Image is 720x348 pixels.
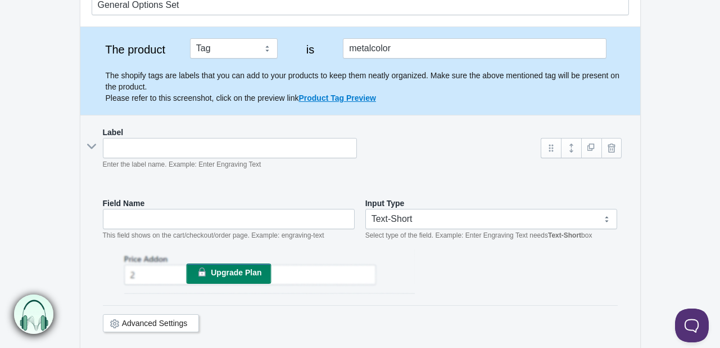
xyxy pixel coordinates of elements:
label: Field Name [103,198,145,209]
label: is [288,44,332,55]
label: Label [103,127,124,138]
iframe: Toggle Customer Support [675,309,709,342]
a: Upgrade Plan [186,264,271,284]
b: Text-Short [548,231,581,239]
a: Advanced Settings [122,319,188,328]
em: Enter the label name. Example: Enter Engraving Text [103,160,261,168]
span: Upgrade Plan [211,268,261,277]
img: price-addon-blur.png [103,249,415,294]
em: This field shows on the cart/checkout/order page. Example: engraving-text [103,231,324,239]
a: Product Tag Preview [298,93,375,102]
label: The product [92,44,179,55]
p: The shopify tags are labels that you can add to your products to keep them neatly organized. Make... [106,70,629,104]
em: Select type of the field. Example: Enter Engraving Text needs box [365,231,592,239]
img: bxm.png [14,295,53,334]
label: Input Type [365,198,405,209]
